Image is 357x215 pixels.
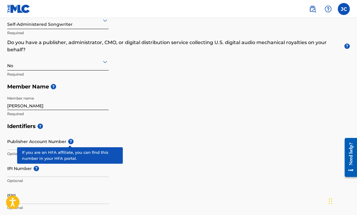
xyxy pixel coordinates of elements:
[307,3,319,15] a: Public Search
[7,111,109,117] p: Required
[51,84,56,89] span: ?
[7,72,109,77] p: Required
[34,166,39,171] span: ?
[325,5,332,13] img: help
[7,54,109,69] div: No
[309,5,316,13] img: search
[7,30,109,36] p: Required
[7,4,30,13] img: MLC Logo
[38,124,43,129] span: ?
[68,139,74,144] span: ?
[7,120,350,133] h5: Identifiers
[340,133,357,181] iframe: Resource Center
[322,3,334,15] div: Help
[7,178,109,184] p: Optional
[7,205,109,211] p: Optional
[7,151,109,157] p: Optional
[327,186,357,215] iframe: Chat Widget
[329,192,332,210] div: Drag
[338,3,350,15] div: User Menu
[7,80,350,93] h5: Member Name
[7,39,350,53] p: Do you have a publisher, administrator, CMO, or digital distribution service collecting U.S. digi...
[344,43,350,49] span: ?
